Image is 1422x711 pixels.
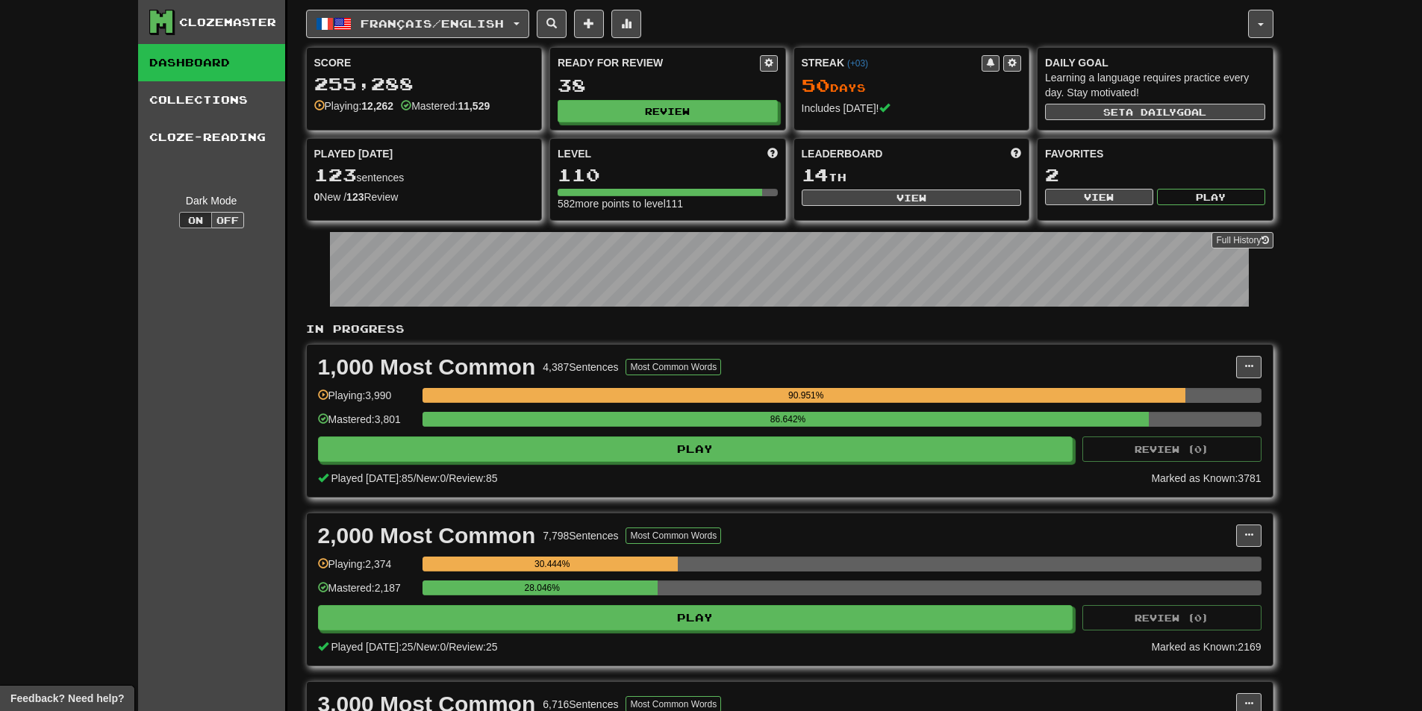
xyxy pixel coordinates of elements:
[543,360,618,375] div: 4,387 Sentences
[318,557,415,581] div: Playing: 2,374
[179,15,276,30] div: Clozemaster
[1045,70,1265,100] div: Learning a language requires practice every day. Stay motivated!
[558,146,591,161] span: Level
[446,641,449,653] span: /
[314,75,534,93] div: 255,288
[427,412,1150,427] div: 86.642%
[314,98,394,113] div: Playing:
[401,98,490,113] div: Mastered:
[314,146,393,161] span: Played [DATE]
[138,119,285,156] a: Cloze-Reading
[574,10,604,38] button: Add sentence to collection
[802,55,982,70] div: Streak
[179,212,212,228] button: On
[449,472,497,484] span: Review: 85
[318,388,415,413] div: Playing: 3,990
[449,641,497,653] span: Review: 25
[318,412,415,436] div: Mastered: 3,801
[331,472,413,484] span: Played [DATE]: 85
[314,190,534,204] div: New / Review
[1045,189,1153,205] button: View
[1082,605,1262,630] button: Review (0)
[802,101,1022,116] div: Includes [DATE]!
[1157,189,1265,205] button: Play
[1045,146,1265,161] div: Favorites
[802,164,829,185] span: 14
[318,580,415,605] div: Mastered: 2,187
[138,81,285,119] a: Collections
[767,146,778,161] span: Score more points to level up
[1151,471,1261,486] div: Marked as Known: 3781
[417,641,446,653] span: New: 0
[414,641,417,653] span: /
[314,164,357,185] span: 123
[847,58,868,69] a: (+03)
[1011,146,1021,161] span: This week in points, UTC
[537,10,567,38] button: Search sentences
[427,580,658,595] div: 28.046%
[1045,55,1265,70] div: Daily Goal
[318,524,536,547] div: 2,000 Most Common
[802,146,883,161] span: Leaderboard
[306,10,529,38] button: Français/English
[802,76,1022,95] div: Day s
[558,76,778,95] div: 38
[558,100,778,122] button: Review
[211,212,244,228] button: Off
[427,557,678,571] div: 30.444%
[558,166,778,184] div: 110
[558,196,778,211] div: 582 more points to level 111
[318,436,1073,462] button: Play
[1211,232,1273,248] a: Full History
[10,691,124,706] span: Open feedback widget
[149,193,274,208] div: Dark Mode
[361,100,393,112] strong: 12,262
[318,356,536,378] div: 1,000 Most Common
[331,641,413,653] span: Played [DATE]: 25
[138,44,285,81] a: Dashboard
[417,472,446,484] span: New: 0
[314,55,534,70] div: Score
[611,10,641,38] button: More stats
[361,17,504,30] span: Français / English
[414,472,417,484] span: /
[1045,166,1265,184] div: 2
[626,359,721,375] button: Most Common Words
[1082,436,1262,462] button: Review (0)
[1045,104,1265,120] button: Seta dailygoal
[802,75,830,95] span: 50
[543,528,618,543] div: 7,798 Sentences
[314,166,534,185] div: sentences
[802,166,1022,185] div: th
[427,388,1185,403] div: 90.951%
[558,55,760,70] div: Ready for Review
[306,322,1273,336] p: In Progress
[458,100,490,112] strong: 11,529
[346,191,364,203] strong: 123
[1126,107,1176,117] span: a daily
[1151,639,1261,654] div: Marked as Known: 2169
[626,527,721,544] button: Most Common Words
[802,190,1022,206] button: View
[446,472,449,484] span: /
[318,605,1073,630] button: Play
[314,191,320,203] strong: 0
